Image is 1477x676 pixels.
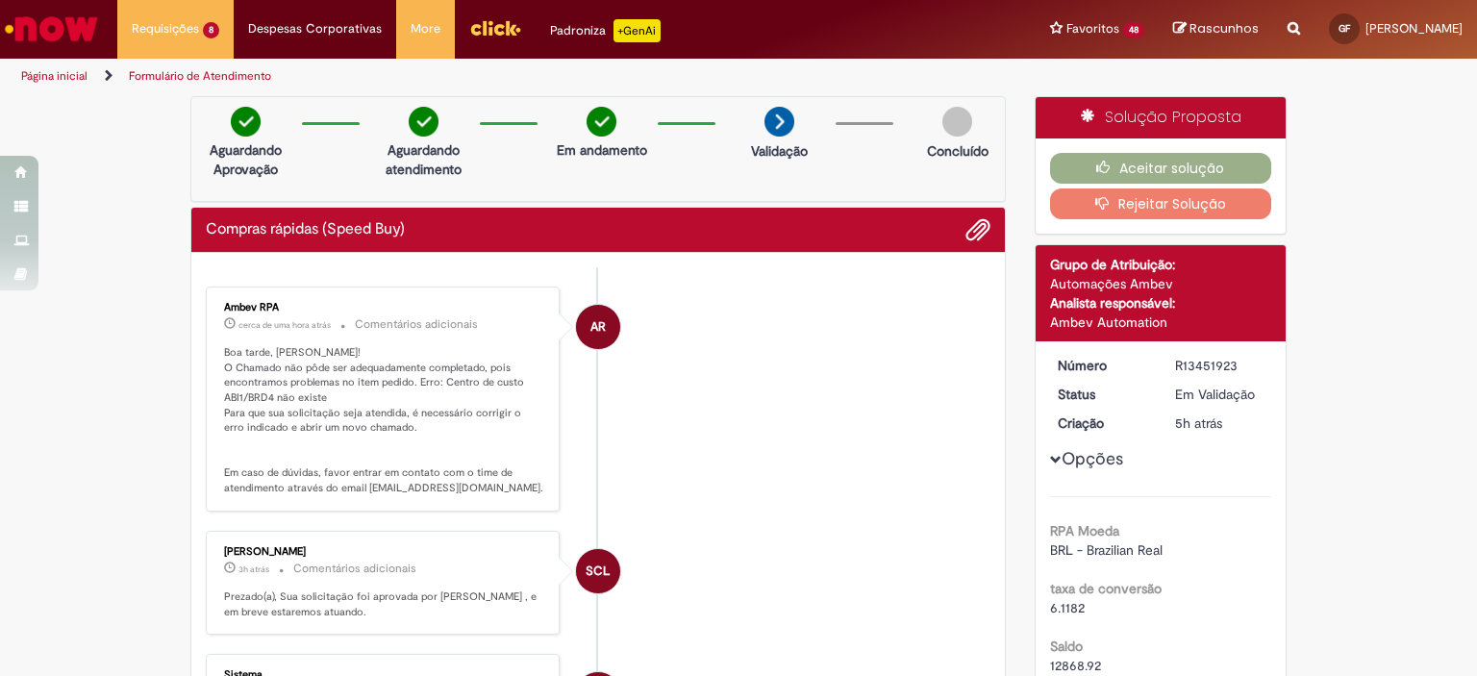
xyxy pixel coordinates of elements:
img: check-circle-green.png [587,107,616,137]
span: 3h atrás [238,563,269,575]
div: Em Validação [1175,385,1264,404]
span: Requisições [132,19,199,38]
p: Aguardando atendimento [377,140,470,179]
span: 5h atrás [1175,414,1222,432]
span: More [411,19,440,38]
p: Concluído [927,141,989,161]
span: SCL [586,548,610,594]
p: Em andamento [557,140,647,160]
span: Rascunhos [1189,19,1259,38]
div: Automações Ambev [1050,274,1272,293]
time: 27/08/2025 15:03:19 [238,319,331,331]
div: R13451923 [1175,356,1264,375]
img: arrow-next.png [764,107,794,137]
span: GF [1339,22,1350,35]
div: Sergio Carlos Lopes Venturoli [576,549,620,593]
time: 27/08/2025 13:33:50 [238,563,269,575]
span: 48 [1123,22,1144,38]
div: Ambev Automation [1050,313,1272,332]
span: Favoritos [1066,19,1119,38]
span: cerca de uma hora atrás [238,319,331,331]
span: Despesas Corporativas [248,19,382,38]
b: taxa de conversão [1050,580,1162,597]
img: img-circle-grey.png [942,107,972,137]
b: Saldo [1050,638,1083,655]
img: ServiceNow [2,10,101,48]
div: Padroniza [550,19,661,42]
dt: Criação [1043,413,1162,433]
p: Prezado(a), Sua solicitação foi aprovada por [PERSON_NAME] , e em breve estaremos atuando. [224,589,544,619]
div: Analista responsável: [1050,293,1272,313]
button: Aceitar solução [1050,153,1272,184]
div: Solução Proposta [1036,97,1287,138]
button: Rejeitar Solução [1050,188,1272,219]
div: Ambev RPA [224,302,544,313]
b: RPA Moeda [1050,522,1119,539]
img: click_logo_yellow_360x200.png [469,13,521,42]
img: check-circle-green.png [409,107,438,137]
p: +GenAi [613,19,661,42]
small: Comentários adicionais [355,316,478,333]
div: 27/08/2025 11:32:45 [1175,413,1264,433]
p: Boa tarde, [PERSON_NAME]! O Chamado não pôde ser adequadamente completado, pois encontramos probl... [224,345,544,496]
span: 12868.92 [1050,657,1101,674]
a: Formulário de Atendimento [129,68,271,84]
span: 6.1182 [1050,599,1085,616]
span: [PERSON_NAME] [1365,20,1463,37]
button: Adicionar anexos [965,217,990,242]
div: Grupo de Atribuição: [1050,255,1272,274]
div: [PERSON_NAME] [224,546,544,558]
span: BRL - Brazilian Real [1050,541,1163,559]
p: Aguardando Aprovação [199,140,292,179]
h2: Compras rápidas (Speed Buy) Histórico de tíquete [206,221,405,238]
div: Ambev RPA [576,305,620,349]
a: Página inicial [21,68,88,84]
span: 8 [203,22,219,38]
dt: Status [1043,385,1162,404]
dt: Número [1043,356,1162,375]
small: Comentários adicionais [293,561,416,577]
a: Rascunhos [1173,20,1259,38]
img: check-circle-green.png [231,107,261,137]
span: AR [590,304,606,350]
p: Validação [751,141,808,161]
ul: Trilhas de página [14,59,970,94]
